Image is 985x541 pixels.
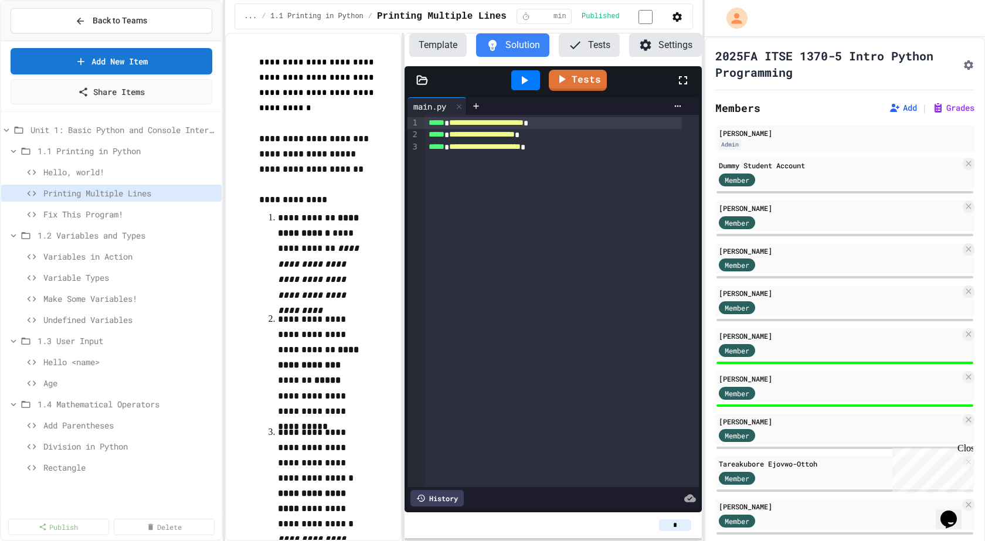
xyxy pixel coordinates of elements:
div: 3 [407,141,419,153]
button: Back to Teams [11,8,212,33]
span: min [553,12,566,21]
span: ... [244,12,257,21]
input: publish toggle [624,10,667,24]
span: Published [582,12,620,21]
div: main.py [407,97,467,115]
span: | [922,101,928,115]
div: [PERSON_NAME] [719,501,960,512]
button: Solution [476,33,549,57]
span: 1.3 User Input [38,335,217,347]
span: Member [725,345,749,356]
span: Printing Multiple Lines [377,9,507,23]
div: History [410,490,464,506]
span: Variables in Action [43,250,217,263]
span: Printing Multiple Lines [43,187,217,199]
span: 1.1 Printing in Python [38,145,217,157]
span: Hello, world! [43,166,217,178]
div: Tareakubore Ejovwo-Ottoh [719,458,960,469]
div: 2 [407,129,419,141]
button: Assignment Settings [963,57,974,71]
span: Unit 1: Basic Python and Console Interaction [30,124,217,136]
span: Age [43,377,217,389]
div: Admin [719,139,741,149]
span: Member [725,388,749,399]
div: Content is published and visible to students [582,9,667,23]
span: Variable Types [43,271,217,284]
span: 1.1 Printing in Python [270,12,363,21]
span: Make Some Variables! [43,292,217,305]
div: Chat with us now!Close [5,5,81,74]
div: [PERSON_NAME] [719,288,960,298]
span: Member [725,473,749,484]
iframe: chat widget [936,494,973,529]
div: 1 [407,117,419,129]
a: Share Items [11,79,212,104]
iframe: chat widget [888,443,973,493]
span: Rectangle [43,461,217,474]
a: Delete [114,519,215,535]
h1: 2025FA ITSE 1370-5 Intro Python Programming [715,47,958,80]
span: Division in Python [43,440,217,452]
span: 1.2 Variables and Types [38,229,217,241]
span: / [261,12,266,21]
span: Member [725,516,749,526]
span: Fix This Program! [43,208,217,220]
span: Hello <name> [43,356,217,368]
a: Publish [8,519,109,535]
button: Tests [559,33,620,57]
div: [PERSON_NAME] [719,373,960,384]
button: Template [409,33,467,57]
span: / [368,12,372,21]
div: [PERSON_NAME] [719,203,960,213]
a: Add New Item [11,48,212,74]
button: Grades [932,102,974,114]
span: 1.4 Mathematical Operators [38,398,217,410]
span: Undefined Variables [43,314,217,326]
div: [PERSON_NAME] [719,246,960,256]
span: Back to Teams [93,15,147,27]
span: Member [725,260,749,270]
div: [PERSON_NAME] [719,331,960,341]
span: Member [725,217,749,228]
div: Dummy Student Account [719,160,960,171]
span: Member [725,430,749,441]
div: main.py [407,100,452,113]
span: Add Parentheses [43,419,217,431]
h2: Members [715,100,760,116]
div: [PERSON_NAME] [719,416,960,427]
button: Add [889,102,917,114]
span: Member [725,302,749,313]
a: Tests [549,70,607,91]
div: [PERSON_NAME] [719,128,971,138]
div: My Account [714,5,750,32]
button: Settings [629,33,702,57]
span: Member [725,175,749,185]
